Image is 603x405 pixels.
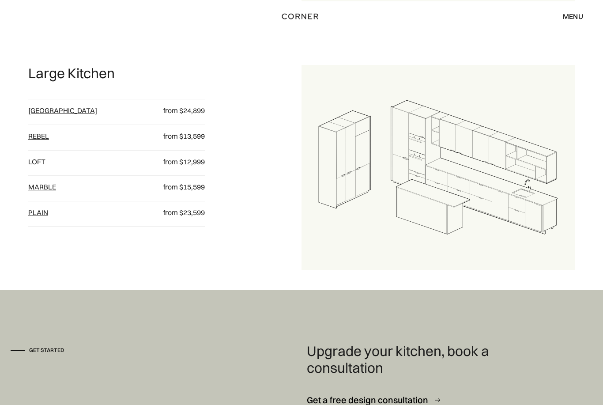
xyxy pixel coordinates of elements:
[28,157,45,166] a: loft
[563,13,583,20] div: menu
[307,343,501,376] h4: Upgrade your kitchen, book a consultation
[28,106,97,115] a: [GEOGRAPHIC_DATA]
[29,347,64,354] div: Get started
[151,157,205,167] p: from $12,999
[554,9,583,24] div: menu
[271,11,332,22] a: home
[151,106,205,116] p: from $24,899
[28,65,115,82] p: Large Kitchen
[28,132,49,140] a: Rebel
[151,182,205,192] p: from $15,599
[28,182,56,191] a: Marble
[151,208,205,218] p: from $23,599
[151,132,205,141] p: from $13,599
[28,208,48,217] a: plain
[301,65,575,270] img: L-shaped kitchen with an island.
